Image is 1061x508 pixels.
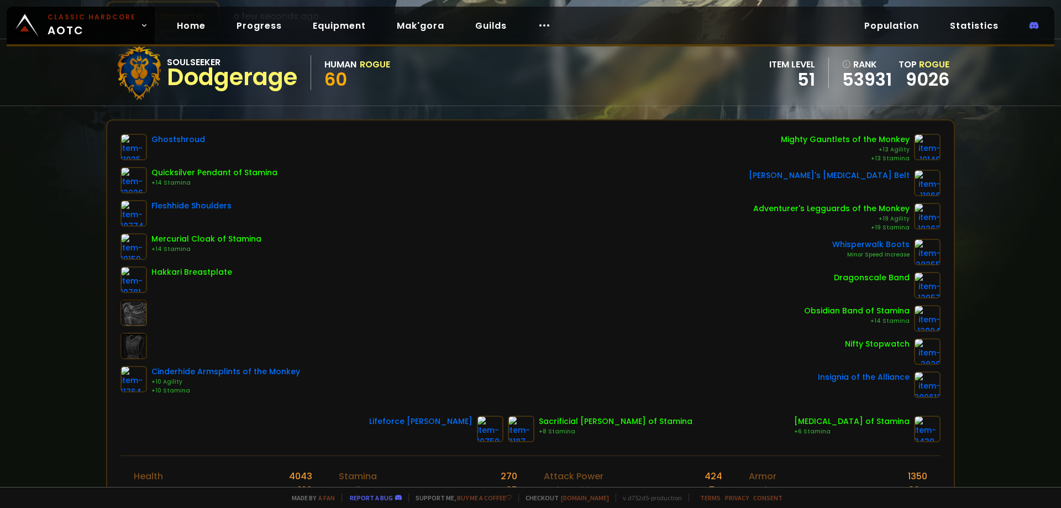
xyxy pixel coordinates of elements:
[304,14,375,37] a: Equipment
[151,179,277,187] div: +14 Stamina
[908,469,927,483] div: 1350
[781,134,910,145] div: Mighty Gauntlets of the Monkey
[753,203,910,214] div: Adventurer's Legguards of the Monkey
[466,14,516,37] a: Guilds
[855,14,928,37] a: Population
[832,250,910,259] div: Minor Speed Increase
[749,170,910,181] div: [PERSON_NAME]'s [MEDICAL_DATA] Belt
[339,469,377,483] div: Stamina
[818,371,910,383] div: Insignia of the Alliance
[388,14,453,37] a: Mak'gora
[339,483,375,497] div: Intellect
[518,494,609,502] span: Checkout
[134,483,164,497] div: Energy
[360,57,390,71] div: Rogue
[845,338,910,350] div: Nifty Stopwatch
[753,494,782,502] a: Consent
[151,200,232,212] div: Fleshhide Shoulders
[120,233,147,260] img: item-10159
[350,494,393,502] a: Report a bug
[48,12,136,39] span: AOTC
[408,494,512,502] span: Support me,
[151,167,277,179] div: Quicksilver Pendant of Stamina
[120,266,147,293] img: item-10781
[151,366,300,378] div: Cinderhide Armsplints of the Monkey
[285,494,335,502] span: Made by
[769,71,815,88] div: 51
[616,494,682,502] span: v. d752d5 - production
[842,71,892,88] a: 53931
[298,483,312,497] div: 100
[324,67,347,92] span: 60
[167,55,297,69] div: Soulseeker
[834,272,910,284] div: Dragonscale Band
[120,134,147,160] img: item-11925
[914,416,941,442] img: item-3430
[151,386,300,395] div: +10 Stamina
[151,378,300,386] div: +10 Agility
[700,494,721,502] a: Terms
[120,167,147,193] img: item-12026
[919,58,949,71] span: Rogue
[832,239,910,250] div: Whisperwalk Boots
[753,223,910,232] div: +19 Stamina
[906,67,949,92] a: 9026
[539,416,692,427] div: Sacrificial [PERSON_NAME] of Stamina
[539,427,692,436] div: +8 Stamina
[899,57,949,71] div: Top
[457,494,512,502] a: Buy me a coffee
[106,1,220,32] button: Scan character
[914,371,941,398] img: item-209612
[506,483,517,497] div: 35
[914,170,941,196] img: item-11866
[804,305,910,317] div: Obsidian Band of Stamina
[561,494,609,502] a: [DOMAIN_NAME]
[941,14,1007,37] a: Statistics
[168,14,214,37] a: Home
[804,317,910,326] div: +14 Stamina
[725,494,749,502] a: Privacy
[134,469,163,483] div: Health
[914,239,941,265] img: item-20255
[369,416,472,427] div: Lifeforce [PERSON_NAME]
[794,427,910,436] div: +6 Stamina
[544,483,595,497] div: Melee critic
[120,366,147,392] img: item-11764
[914,203,941,229] img: item-10262
[794,416,910,427] div: [MEDICAL_DATA] of Stamina
[544,469,603,483] div: Attack Power
[753,214,910,223] div: +19 Agility
[749,469,776,483] div: Armor
[324,57,356,71] div: Human
[289,469,312,483] div: 4043
[781,154,910,163] div: +13 Stamina
[908,483,927,497] div: 20 %
[151,233,261,245] div: Mercurial Cloak of Stamina
[842,57,892,71] div: rank
[48,12,136,22] small: Classic Hardcore
[508,416,534,442] img: item-3187
[781,145,910,154] div: +13 Agility
[228,14,291,37] a: Progress
[318,494,335,502] a: a fan
[167,69,297,86] div: Dodgerage
[709,483,722,497] div: 7 %
[151,266,232,278] div: Hakkari Breastplate
[705,469,722,483] div: 424
[749,483,779,497] div: Dodge
[7,7,155,44] a: Classic HardcoreAOTC
[914,272,941,298] img: item-12057
[120,200,147,227] img: item-10774
[477,416,503,442] img: item-10750
[151,245,261,254] div: +14 Stamina
[501,469,517,483] div: 270
[914,305,941,332] img: item-12004
[914,134,941,160] img: item-10149
[769,57,815,71] div: item level
[914,338,941,365] img: item-2820
[151,134,205,145] div: Ghostshroud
